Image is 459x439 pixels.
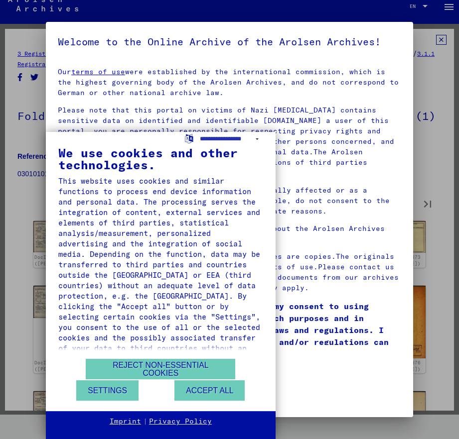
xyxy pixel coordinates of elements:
[58,147,263,171] div: We use cookies and other technologies.
[174,380,245,401] button: Accept all
[58,176,263,364] div: This website uses cookies and similar functions to process end device information and personal da...
[76,380,139,401] button: Settings
[149,417,212,427] a: Privacy Policy
[110,417,141,427] a: Imprint
[86,359,235,379] button: Reject non-essential cookies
